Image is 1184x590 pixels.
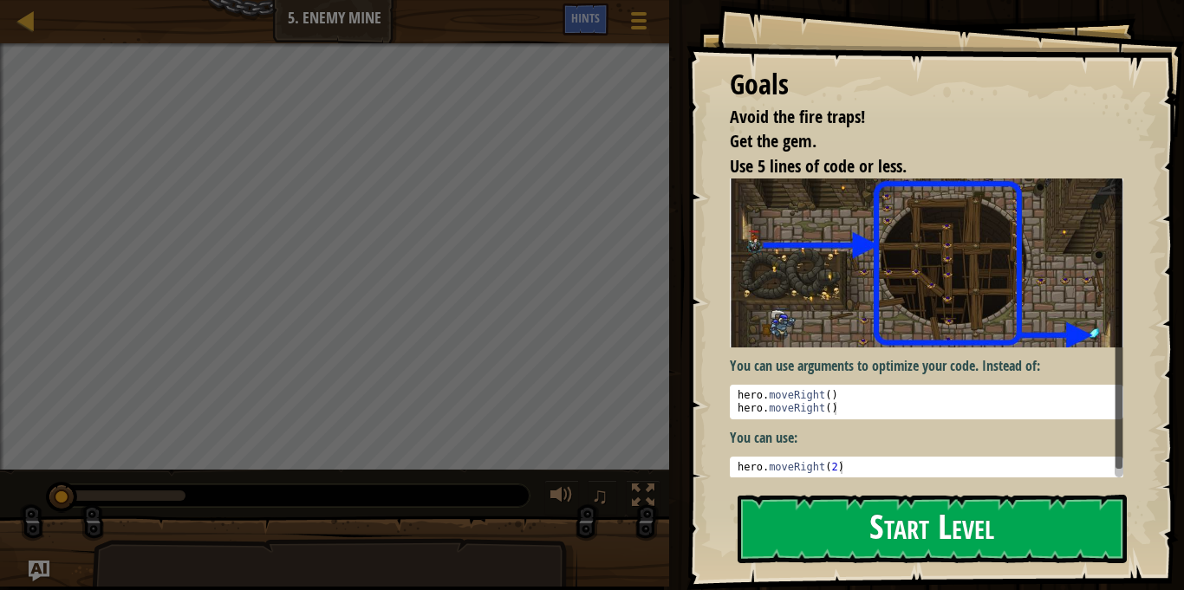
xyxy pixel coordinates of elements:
p: You can use arguments to optimize your code. Instead of: [730,356,1123,376]
li: Get the gem. [708,129,1119,154]
button: Ask AI [29,561,49,581]
span: Use 5 lines of code or less. [730,154,907,178]
span: ♫ [591,483,608,509]
button: Show game menu [617,3,660,44]
button: Toggle fullscreen [626,480,660,515]
img: Enemy mine [730,178,1123,347]
button: Adjust volume [544,480,579,515]
div: Goals [730,65,1123,105]
li: Avoid the fire traps! [708,105,1119,130]
span: Avoid the fire traps! [730,105,865,128]
button: Start Level [738,495,1127,563]
span: Hints [571,10,600,26]
span: Get the gem. [730,129,816,152]
li: Use 5 lines of code or less. [708,154,1119,179]
p: You can use: [730,428,1123,448]
button: ♫ [588,480,617,515]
